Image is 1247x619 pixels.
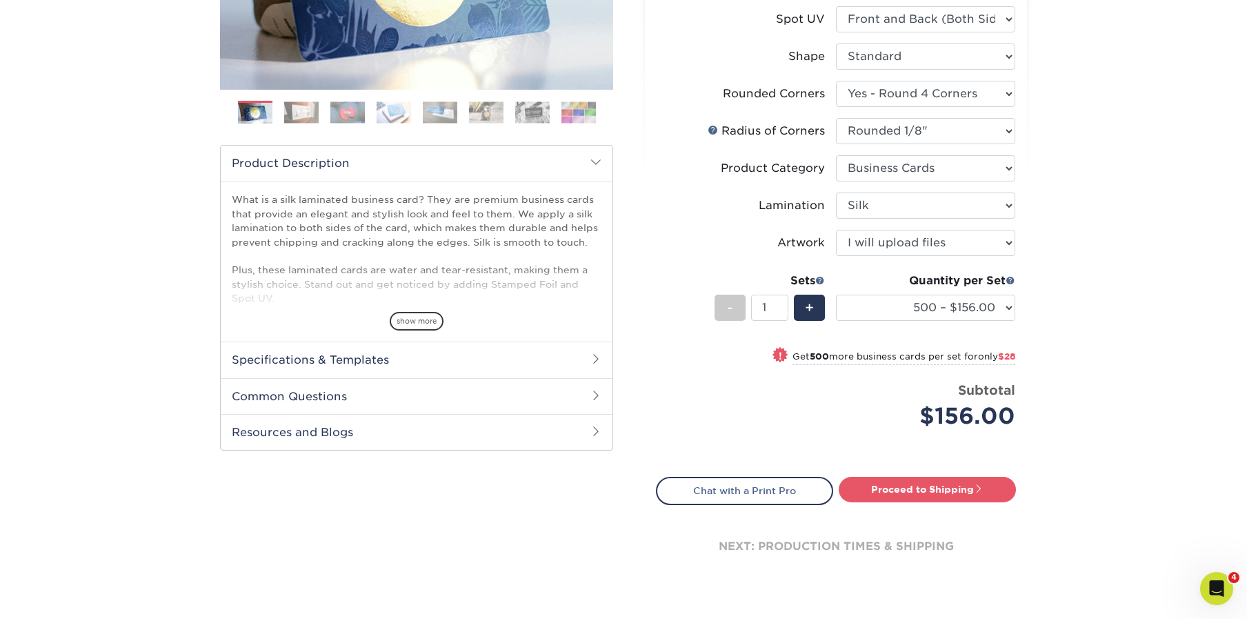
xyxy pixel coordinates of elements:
div: Radius of Corners [708,123,825,139]
img: Business Cards 02 [284,101,319,123]
h2: Common Questions [221,378,612,414]
div: Lamination [759,197,825,214]
span: show more [390,312,443,331]
a: Chat with a Print Pro [656,477,833,504]
a: Proceed to Shipping [839,477,1016,502]
p: What is a silk laminated business card? They are premium business cards that provide an elegant a... [232,193,601,417]
strong: Subtotal [958,382,1015,397]
img: Business Cards 01 [238,96,272,130]
img: Business Cards 03 [330,101,365,123]
span: + [805,297,814,318]
div: next: production times & shipping [656,505,1016,588]
span: 4 [1228,572,1239,583]
img: Business Cards 08 [561,101,596,123]
div: $156.00 [846,400,1015,433]
small: Get more business cards per set for [792,351,1015,365]
span: only [978,351,1015,362]
div: Spot UV [776,11,825,28]
span: ! [779,348,782,363]
img: Business Cards 06 [469,101,503,123]
h2: Specifications & Templates [221,342,612,377]
img: Business Cards 05 [423,101,457,123]
span: $28 [998,351,1015,362]
div: Sets [715,273,825,289]
iframe: Google Customer Reviews [3,577,117,614]
img: Business Cards 07 [515,101,550,123]
iframe: Intercom live chat [1200,572,1233,605]
div: Artwork [777,235,825,251]
div: Product Category [721,160,825,177]
h2: Product Description [221,146,612,181]
div: Shape [788,48,825,65]
h2: Resources and Blogs [221,414,612,450]
span: - [727,297,733,318]
strong: 500 [810,351,829,362]
div: Quantity per Set [836,273,1015,289]
img: Business Cards 04 [377,101,411,123]
div: Rounded Corners [723,86,825,102]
